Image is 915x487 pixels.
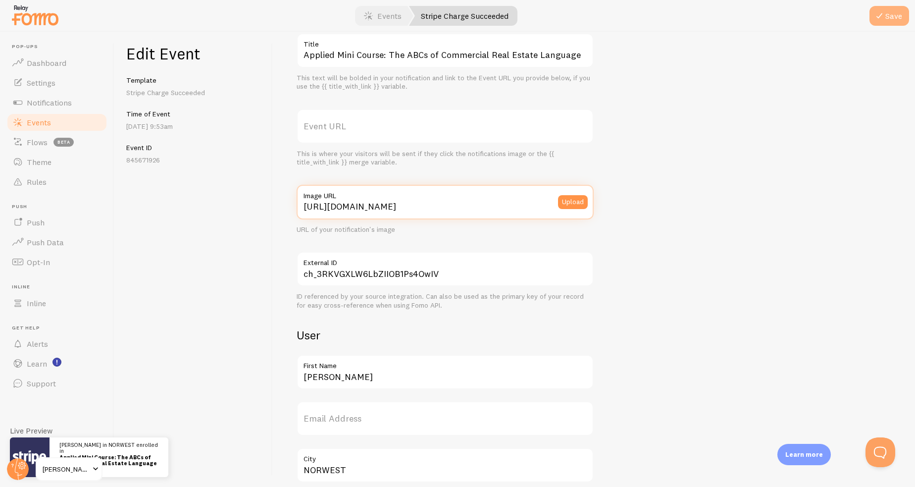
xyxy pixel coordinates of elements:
span: Dashboard [27,58,66,68]
span: Notifications [27,98,72,108]
span: Inline [27,298,46,308]
button: Upload [558,195,588,209]
span: [PERSON_NAME] Education [43,463,90,475]
label: Event URL [297,109,594,144]
span: Theme [27,157,51,167]
p: [DATE] 9:53am [126,121,260,131]
iframe: Help Scout Beacon - Open [865,437,895,467]
h2: User [297,327,594,343]
span: Push Data [27,237,64,247]
a: Events [6,112,108,132]
label: Image URL [297,185,594,202]
svg: <p>Watch New Feature Tutorials!</p> [52,358,61,367]
span: Rules [27,177,47,187]
span: Support [27,379,56,388]
div: This text will be bolded in your notification and link to the Event URL you provide below, if you... [297,74,594,91]
p: Learn more [785,450,823,459]
span: Inline [12,284,108,290]
a: Dashboard [6,53,108,73]
span: Get Help [12,325,108,331]
h5: Event ID [126,143,260,152]
a: Opt-In [6,252,108,272]
h5: Template [126,76,260,85]
span: beta [53,138,74,147]
a: Inline [6,293,108,313]
a: Theme [6,152,108,172]
span: Flows [27,137,48,147]
span: Learn [27,359,47,369]
h1: Edit Event [126,44,260,64]
a: Support [6,374,108,393]
img: fomo-relay-logo-orange.svg [10,2,60,28]
p: 845671926 [126,155,260,165]
label: Title [297,33,594,50]
div: ID referenced by your source integration. Can also be used as the primary key of your record for ... [297,292,594,310]
span: Push [27,217,45,227]
p: Stripe Charge Succeeded [126,88,260,98]
label: Email Address [297,401,594,436]
div: This is where your visitors will be sent if they click the notifications image or the {{ title_wi... [297,150,594,167]
a: Push Data [6,232,108,252]
span: Push [12,204,108,210]
label: External ID [297,252,594,269]
a: Push [6,213,108,232]
span: Pop-ups [12,44,108,50]
label: City [297,448,594,465]
a: Rules [6,172,108,192]
span: Alerts [27,339,48,349]
h5: Time of Event [126,109,260,118]
div: URL of your notification's image [297,225,594,234]
span: Opt-In [27,257,50,267]
label: First Name [297,355,594,372]
span: Events [27,117,51,127]
a: Settings [6,73,108,93]
div: Learn more [777,444,831,465]
a: [PERSON_NAME] Education [36,457,102,481]
a: Alerts [6,334,108,354]
a: Flows beta [6,132,108,152]
a: Notifications [6,93,108,112]
a: Learn [6,354,108,374]
span: Settings [27,78,55,88]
